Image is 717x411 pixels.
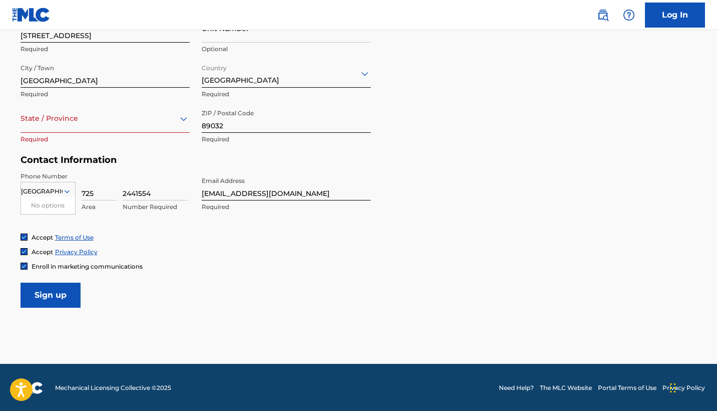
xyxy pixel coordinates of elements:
div: Drag [670,373,676,403]
p: Required [202,90,371,99]
div: Help [619,5,639,25]
input: Sign up [21,283,81,308]
span: Mechanical Licensing Collective © 2025 [55,383,171,392]
a: Public Search [593,5,613,25]
a: Terms of Use [55,234,94,241]
a: Need Help? [499,383,534,392]
img: checkbox [21,249,27,255]
a: The MLC Website [540,383,592,392]
p: Required [21,45,190,54]
p: Required [21,90,190,99]
a: Portal Terms of Use [598,383,656,392]
img: MLC Logo [12,8,51,22]
a: Privacy Policy [55,248,98,256]
p: Required [21,135,190,144]
img: help [623,9,635,21]
p: Optional [202,45,371,54]
span: Accept [32,234,53,241]
span: Enroll in marketing communications [32,263,143,270]
div: [GEOGRAPHIC_DATA] [202,61,371,86]
iframe: Chat Widget [667,363,717,411]
img: checkbox [21,263,27,269]
img: logo [12,382,43,394]
img: checkbox [21,234,27,240]
a: Privacy Policy [662,383,705,392]
div: No options [21,197,75,214]
a: Log In [645,3,705,28]
p: Area [82,202,117,212]
span: Accept [32,248,53,256]
label: Country [202,58,227,73]
p: Required [202,202,371,212]
h5: Contact Information [21,154,371,166]
p: Required [202,135,371,144]
img: search [597,9,609,21]
p: Number Required [123,202,188,212]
